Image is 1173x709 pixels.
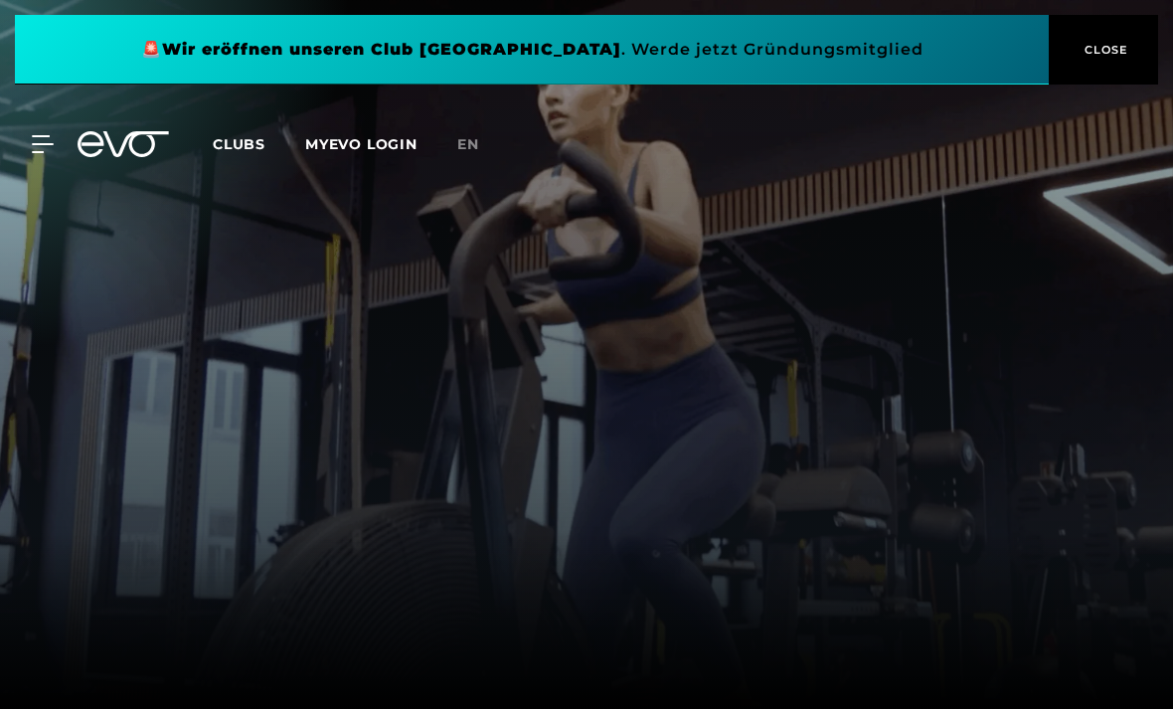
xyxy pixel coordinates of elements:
a: en [457,133,503,156]
span: CLOSE [1080,41,1128,59]
a: MYEVO LOGIN [305,135,418,153]
span: en [457,135,479,153]
span: Clubs [213,135,265,153]
a: Clubs [213,134,305,153]
button: CLOSE [1049,15,1158,85]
